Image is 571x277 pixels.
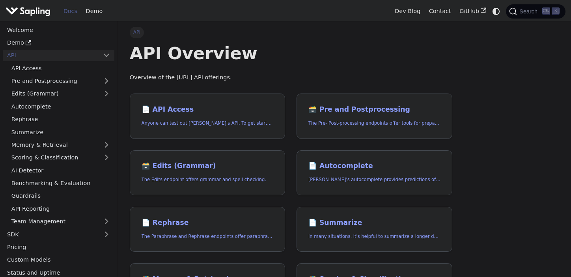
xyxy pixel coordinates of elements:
a: Pricing [3,241,114,253]
a: Custom Models [3,254,114,266]
a: 📄️ Autocomplete[PERSON_NAME]'s autocomplete provides predictions of the next few characters or words [297,150,452,196]
a: 📄️ API AccessAnyone can test out [PERSON_NAME]'s API. To get started with the API, simply: [130,94,285,139]
a: Welcome [3,24,114,36]
p: The Edits endpoint offers grammar and spell checking. [142,176,274,183]
a: API Access [7,62,114,74]
a: AI Detector [7,165,114,176]
a: Memory & Retrieval [7,139,114,151]
kbd: K [552,7,560,15]
span: Search [517,8,542,15]
h1: API Overview [130,43,452,64]
a: Scoring & Classification [7,152,114,163]
a: Edits (Grammar) [7,88,114,99]
button: Switch between dark and light mode (currently system mode) [491,6,502,17]
a: Rephrase [7,114,114,125]
a: Docs [59,5,82,17]
p: In many situations, it's helpful to summarize a longer document into a shorter, more easily diges... [308,233,440,240]
a: Demo [3,37,114,49]
p: The Pre- Post-processing endpoints offer tools for preparing your text data for ingestation as we... [308,120,440,127]
a: Summarize [7,126,114,138]
a: SDK [3,228,99,240]
h2: Summarize [308,219,440,227]
a: Contact [425,5,455,17]
a: API Reporting [7,203,114,214]
a: 🗃️ Pre and PostprocessingThe Pre- Post-processing endpoints offer tools for preparing your text d... [297,94,452,139]
button: Expand sidebar category 'SDK' [99,228,114,240]
a: Team Management [7,216,114,227]
a: 📄️ RephraseThe Paraphrase and Rephrase endpoints offer paraphrasing for particular styles. [130,207,285,252]
a: 🗃️ Edits (Grammar)The Edits endpoint offers grammar and spell checking. [130,150,285,196]
p: Anyone can test out Sapling's API. To get started with the API, simply: [142,120,274,127]
button: Search (Ctrl+K) [506,4,565,19]
h2: Rephrase [142,219,274,227]
h2: API Access [142,105,274,114]
h2: Edits (Grammar) [142,162,274,170]
p: Overview of the [URL] API offerings. [130,73,452,82]
p: Sapling's autocomplete provides predictions of the next few characters or words [308,176,440,183]
a: GitHub [455,5,490,17]
h2: Autocomplete [308,162,440,170]
a: Pre and Postprocessing [7,75,114,87]
h2: Pre and Postprocessing [308,105,440,114]
img: Sapling.ai [6,6,50,17]
p: The Paraphrase and Rephrase endpoints offer paraphrasing for particular styles. [142,233,274,240]
nav: Breadcrumbs [130,27,452,38]
a: Dev Blog [390,5,424,17]
a: Sapling.ai [6,6,53,17]
a: Autocomplete [7,101,114,112]
a: Benchmarking & Evaluation [7,178,114,189]
a: 📄️ SummarizeIn many situations, it's helpful to summarize a longer document into a shorter, more ... [297,207,452,252]
button: Collapse sidebar category 'API' [99,50,114,61]
span: API [130,27,144,38]
a: Demo [82,5,107,17]
a: Guardrails [7,190,114,202]
a: API [3,50,99,61]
